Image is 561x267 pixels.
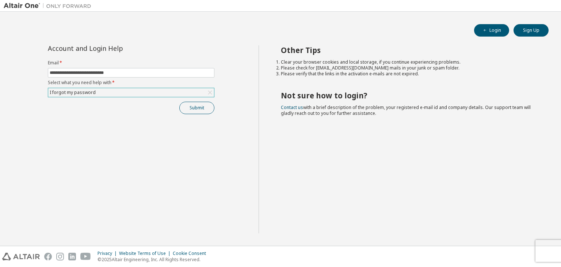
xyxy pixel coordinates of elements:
[514,24,549,37] button: Sign Up
[48,88,214,97] div: I forgot my password
[68,253,76,260] img: linkedin.svg
[48,80,214,86] label: Select what you need help with
[281,59,536,65] li: Clear your browser cookies and local storage, if you continue experiencing problems.
[48,45,181,51] div: Account and Login Help
[281,71,536,77] li: Please verify that the links in the activation e-mails are not expired.
[281,104,303,110] a: Contact us
[179,102,214,114] button: Submit
[474,24,509,37] button: Login
[119,251,173,256] div: Website Terms of Use
[281,45,536,55] h2: Other Tips
[281,91,536,100] h2: Not sure how to login?
[2,253,40,260] img: altair_logo.svg
[4,2,95,10] img: Altair One
[56,253,64,260] img: instagram.svg
[281,104,531,116] span: with a brief description of the problem, your registered e-mail id and company details. Our suppo...
[80,253,91,260] img: youtube.svg
[48,60,214,66] label: Email
[98,251,119,256] div: Privacy
[281,65,536,71] li: Please check for [EMAIL_ADDRESS][DOMAIN_NAME] mails in your junk or spam folder.
[49,89,97,97] div: I forgot my password
[44,253,52,260] img: facebook.svg
[173,251,210,256] div: Cookie Consent
[98,256,210,263] p: © 2025 Altair Engineering, Inc. All Rights Reserved.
